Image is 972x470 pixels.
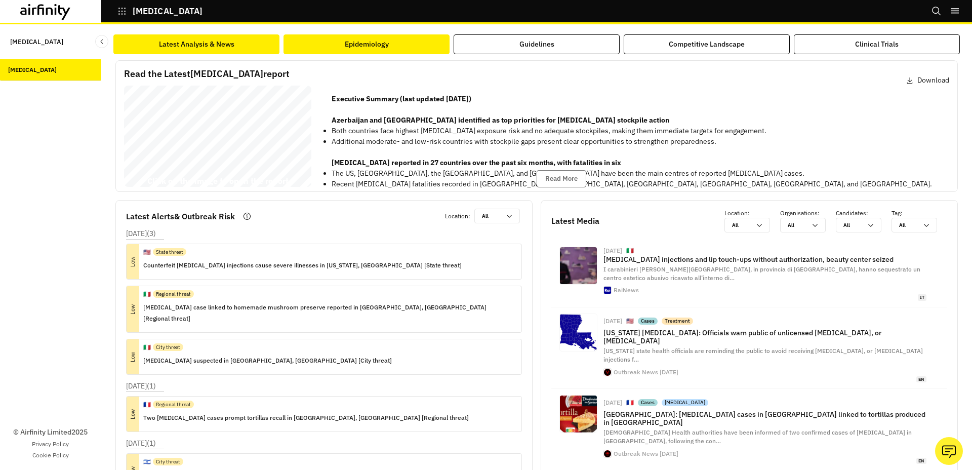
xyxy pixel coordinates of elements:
[641,318,655,325] p: Cases
[641,399,655,406] p: Cases
[836,209,892,218] p: Candidates :
[124,67,290,81] p: Read the Latest [MEDICAL_DATA] report
[140,186,141,187] span: –
[143,290,151,299] p: 🇮🇹
[129,110,238,122] span: [MEDICAL_DATA] Bi
[604,450,611,457] img: https%3A%2F%2Fsubstack-post-media.s3.amazonaws.com%2Fpublic%2Fimages%2F37c14a42-f118-4411-b204-2d...
[143,457,151,466] p: 🇮🇱
[143,355,392,366] p: [MEDICAL_DATA] suspected in [GEOGRAPHIC_DATA], [GEOGRAPHIC_DATA] [City threat]
[603,410,926,426] p: [GEOGRAPHIC_DATA]: [MEDICAL_DATA] cases in [GEOGRAPHIC_DATA] linked to tortillas produced in [GEO...
[115,408,150,420] p: Low
[345,39,389,50] div: Epidemiology
[551,307,947,389] a: [DATE]🇺🇸CasesTreatment[US_STATE] [MEDICAL_DATA]: Officials warn public of unlicensed [MEDICAL_DAT...
[156,401,191,408] p: Regional threat
[135,186,140,187] span: Airfinity
[560,396,597,433] img: https%3A%2F%2Fsubstack-post-media.s3.amazonaws.com%2Fpublic%2Fimages%2Fd15f32d8-26d6-4559-af44-ef...
[935,437,963,465] button: Ask our analysts
[603,428,912,445] span: [DEMOGRAPHIC_DATA] Health authorities have been informed of two confirmed cases of [MEDICAL_DATA]...
[603,400,622,406] div: [DATE]
[32,451,69,460] a: Cookie Policy
[931,3,942,20] button: Search
[126,438,156,449] p: [DATE] ( 1 )
[332,136,932,147] p: Additional moderate- and low-risk countries with stockpile gaps present clear opportunities to st...
[626,247,634,255] p: 🇮🇹
[917,75,949,86] p: Download
[332,94,669,125] strong: Executive Summary (last updated [DATE]) Azerbaijan and [GEOGRAPHIC_DATA] identified as top priori...
[141,186,154,187] span: Private & Co nfidential
[551,241,947,307] a: [DATE]🇮🇹[MEDICAL_DATA] injections and lip touch-ups without authorization, beauty center seizedI ...
[603,265,920,282] span: I carabinieri [PERSON_NAME][GEOGRAPHIC_DATA], in provincia di [GEOGRAPHIC_DATA], hanno sequestrat...
[603,347,923,363] span: [US_STATE] state health officials are reminding the public to avoid receiving [MEDICAL_DATA], or ...
[604,287,611,294] img: favicon-32x32.png
[159,39,234,50] div: Latest Analysis & News
[916,458,926,464] span: en
[665,318,690,325] p: Treatment
[32,440,69,449] a: Privacy Policy
[143,412,469,423] p: Two [MEDICAL_DATA] cases prompt tortillas recall in [GEOGRAPHIC_DATA], [GEOGRAPHIC_DATA] [Regiona...
[143,400,151,409] p: 🇫🇷
[143,343,151,352] p: 🇮🇹
[129,162,167,173] span: [DATE]
[156,458,180,465] p: City threat
[332,158,621,167] strong: [MEDICAL_DATA] reported in 27 countries over the past six months, with fatalities in six
[603,329,926,345] p: [US_STATE] [MEDICAL_DATA]: Officials warn public of unlicensed [MEDICAL_DATA], or [MEDICAL_DATA]
[156,343,180,351] p: City threat
[193,110,266,122] span: annual Report
[188,110,192,122] span: -
[332,179,932,189] p: Recent [MEDICAL_DATA] fatalities recorded in [GEOGRAPHIC_DATA], [GEOGRAPHIC_DATA], [GEOGRAPHIC_DA...
[537,170,586,187] button: Read More
[154,93,274,178] span: This Airfinity report is intended to be used by [PERSON_NAME] at null exclusively. Not for reprod...
[614,369,678,375] div: Outbreak News [DATE]
[614,287,639,293] div: RaiNews
[13,427,88,438] p: © Airfinity Limited 2025
[110,303,156,316] p: Low
[10,32,63,51] p: [MEDICAL_DATA]
[626,317,634,326] p: 🇺🇸
[892,209,947,218] p: Tag :
[8,65,57,74] div: [MEDICAL_DATA]
[918,294,926,301] span: it
[126,210,235,222] p: Latest Alerts & Outbreak Risk
[143,260,462,271] p: Counterfeit [MEDICAL_DATA] injections cause severe illnesses in [US_STATE], [GEOGRAPHIC_DATA] [St...
[332,126,932,136] p: Both countries face highest [MEDICAL_DATA] exposure risk and no adequate stockpiles, making them ...
[130,186,135,187] span: © 2025
[780,209,836,218] p: Organisations :
[551,215,599,227] p: Latest Media
[332,168,932,179] p: The US, [GEOGRAPHIC_DATA], the [GEOGRAPHIC_DATA], and [GEOGRAPHIC_DATA] have been the main centre...
[614,451,678,457] div: Outbreak News [DATE]
[603,318,622,324] div: [DATE]
[95,35,108,48] button: Close Sidebar
[117,3,202,20] button: [MEDICAL_DATA]
[560,314,597,351] img: https%3A%2F%2Fsubstack-post-media.s3.amazonaws.com%2Fpublic%2Fimages%2Fd09c5f69-1658-4838-beb1-4a...
[669,39,745,50] div: Competitive Landscape
[519,39,554,50] div: Guidelines
[626,399,634,407] p: 🇫🇷
[143,248,151,257] p: 🇺🇸
[126,228,156,239] p: [DATE] ( 3 )
[665,399,705,406] p: [MEDICAL_DATA]
[115,255,150,268] p: Low
[560,247,597,284] img: 1760093018958_lucera.JPG
[133,7,202,16] p: [MEDICAL_DATA]
[855,39,899,50] div: Clinical Trials
[603,255,926,263] p: [MEDICAL_DATA] injections and lip touch-ups without authorization, beauty center seized
[604,369,611,376] img: https%3A%2F%2Fsubstack-post-media.s3.amazonaws.com%2Fpublic%2Fimages%2F37c14a42-f118-4411-b204-2d...
[156,290,191,298] p: Regional threat
[143,302,513,324] p: [MEDICAL_DATA] case linked to homemade mushroom preserve reported in [GEOGRAPHIC_DATA], [GEOGRAPH...
[603,248,622,254] div: [DATE]
[115,350,150,363] p: Low
[445,212,470,221] p: Location :
[724,209,780,218] p: Location :
[126,381,156,391] p: [DATE] ( 1 )
[156,248,183,256] p: State threat
[916,376,926,383] span: en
